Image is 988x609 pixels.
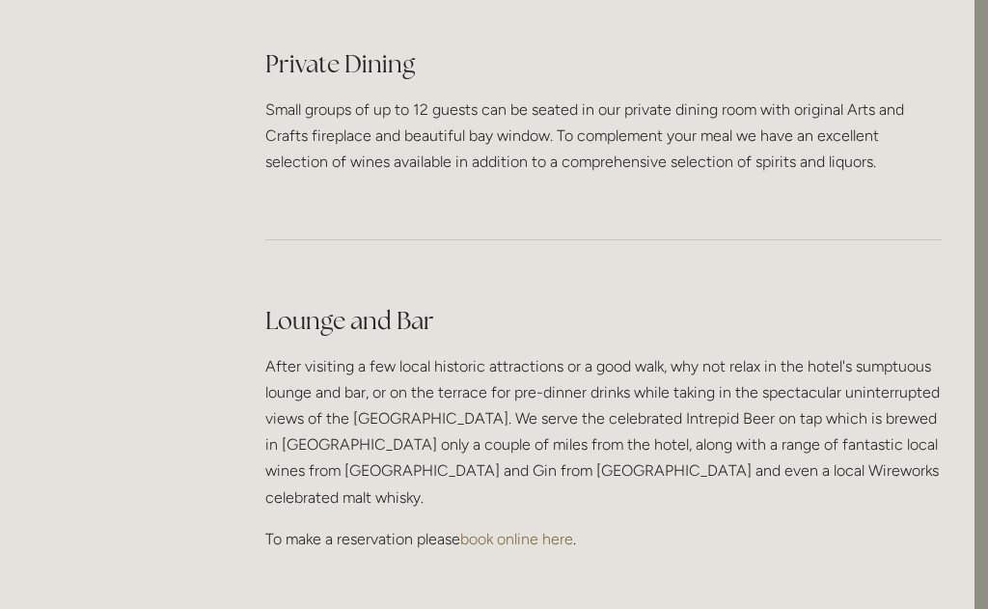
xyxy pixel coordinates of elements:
a: book online here [460,530,573,548]
p: Small groups of up to 12 guests can be seated in our private dining room with original Arts and C... [265,97,942,176]
h2: Lounge and Bar [265,304,942,338]
p: To make a reservation please . [265,526,942,552]
h2: Private Dining [265,47,942,81]
p: After visiting a few local historic attractions or a good walk, why not relax in the hotel's sump... [265,353,942,511]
